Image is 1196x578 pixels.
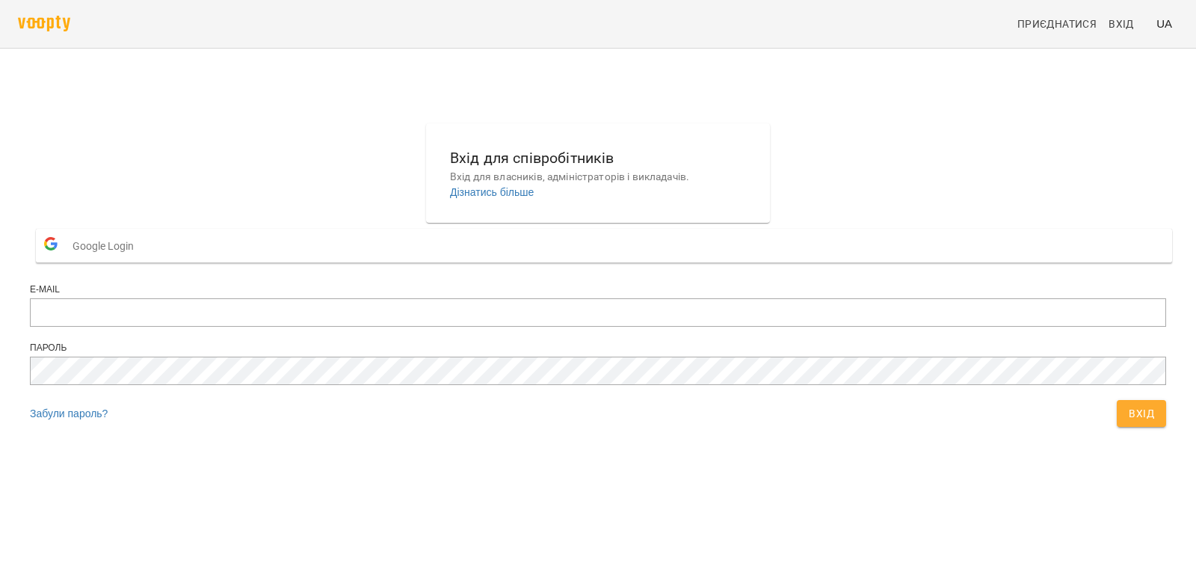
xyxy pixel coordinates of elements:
span: UA [1156,16,1172,31]
div: Пароль [30,342,1166,354]
div: E-mail [30,283,1166,296]
span: Вхід [1109,15,1134,33]
img: voopty.png [18,16,70,31]
a: Вхід [1103,10,1150,37]
button: UA [1150,10,1178,37]
a: Дізнатись більше [450,186,534,198]
span: Приєднатися [1017,15,1097,33]
a: Приєднатися [1011,10,1103,37]
a: Забули пароль? [30,408,108,419]
span: Вхід [1129,405,1154,422]
button: Вхід [1117,400,1166,427]
p: Вхід для власників, адміністраторів і викладачів. [450,170,746,185]
button: Вхід для співробітниківВхід для власників, адміністраторів і викладачів.Дізнатись більше [438,135,758,212]
button: Google Login [36,229,1172,262]
span: Google Login [73,231,141,261]
h6: Вхід для співробітників [450,147,746,170]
